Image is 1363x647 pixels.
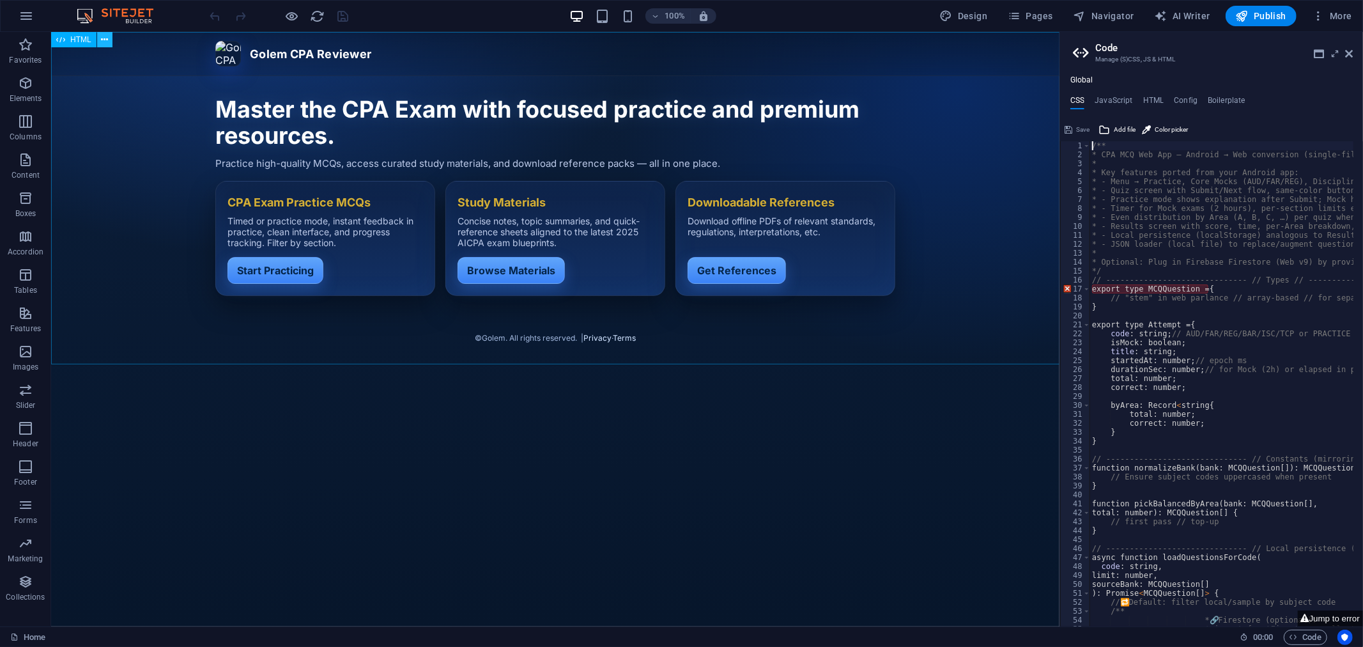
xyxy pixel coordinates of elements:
[1061,544,1091,553] div: 46
[1226,6,1297,26] button: Publish
[1061,374,1091,383] div: 27
[311,9,325,24] i: Reload page
[13,362,39,372] p: Images
[1061,428,1091,437] div: 33
[1061,598,1091,607] div: 52
[1262,632,1264,642] span: :
[1236,10,1286,22] span: Publish
[1061,607,1091,616] div: 53
[1061,589,1091,598] div: 51
[698,10,709,22] i: On resize automatically adjust zoom level to fit chosen device.
[1307,6,1357,26] button: More
[1061,526,1091,535] div: 44
[13,439,38,449] p: Header
[1061,222,1091,231] div: 10
[12,170,40,180] p: Content
[1061,437,1091,446] div: 34
[14,285,37,295] p: Tables
[1061,293,1091,302] div: 18
[1253,630,1273,645] span: 00 00
[1061,267,1091,276] div: 15
[10,93,42,104] p: Elements
[1290,630,1321,645] span: Code
[15,208,36,219] p: Boxes
[1312,10,1352,22] span: More
[10,132,42,142] p: Columns
[1061,150,1091,159] div: 2
[9,55,42,65] p: Favorites
[1061,231,1091,240] div: 11
[1061,535,1091,544] div: 45
[1070,75,1093,86] h4: Global
[1061,410,1091,419] div: 31
[14,477,37,487] p: Footer
[1061,580,1091,589] div: 50
[1061,347,1091,356] div: 24
[1070,96,1084,110] h4: CSS
[1061,446,1091,455] div: 35
[6,592,45,602] p: Collections
[1061,285,1091,293] div: 17
[1061,213,1091,222] div: 9
[1061,517,1091,526] div: 43
[10,630,45,645] a: Click to cancel selection. Double-click to open Pages
[1061,625,1091,634] div: 55
[70,36,91,43] span: HTML
[1061,177,1091,186] div: 5
[1061,311,1091,320] div: 20
[1068,6,1139,26] button: Navigator
[1061,553,1091,562] div: 47
[1208,96,1245,110] h4: Boilerplate
[1061,419,1091,428] div: 32
[1095,54,1327,65] h3: Manage (S)CSS, JS & HTML
[1061,365,1091,374] div: 26
[1061,401,1091,410] div: 30
[284,8,300,24] button: Click here to leave preview mode and continue editing
[1003,6,1058,26] button: Pages
[1143,96,1164,110] h4: HTML
[10,323,41,334] p: Features
[1061,195,1091,204] div: 7
[310,8,325,24] button: reload
[1061,490,1091,499] div: 40
[1061,258,1091,267] div: 14
[1061,571,1091,580] div: 49
[935,6,993,26] button: Design
[1061,249,1091,258] div: 13
[1061,481,1091,490] div: 39
[1095,42,1353,54] h2: Code
[935,6,993,26] div: Design (Ctrl+Alt+Y)
[1061,204,1091,213] div: 8
[1061,276,1091,285] div: 16
[1074,10,1134,22] span: Navigator
[1061,186,1091,195] div: 6
[1061,302,1091,311] div: 19
[14,515,37,526] p: Forms
[1155,10,1210,22] span: AI Writer
[16,400,36,410] p: Slider
[1061,141,1091,150] div: 1
[1061,616,1091,625] div: 54
[1061,338,1091,347] div: 23
[1061,499,1091,508] div: 41
[1095,96,1132,110] h4: JavaScript
[940,10,988,22] span: Design
[1061,464,1091,472] div: 37
[1150,6,1215,26] button: AI Writer
[1298,611,1363,627] button: Jump to error
[665,8,685,24] h6: 100%
[1284,630,1327,645] button: Code
[1061,472,1091,481] div: 38
[1061,455,1091,464] div: 36
[1008,10,1052,22] span: Pages
[1097,122,1137,137] button: Add file
[1061,392,1091,401] div: 29
[645,8,691,24] button: 100%
[1174,96,1197,110] h4: Config
[1061,383,1091,392] div: 28
[1061,240,1091,249] div: 12
[1114,122,1136,137] span: Add file
[1337,630,1353,645] button: Usercentrics
[1061,329,1091,338] div: 22
[1140,122,1190,137] button: Color picker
